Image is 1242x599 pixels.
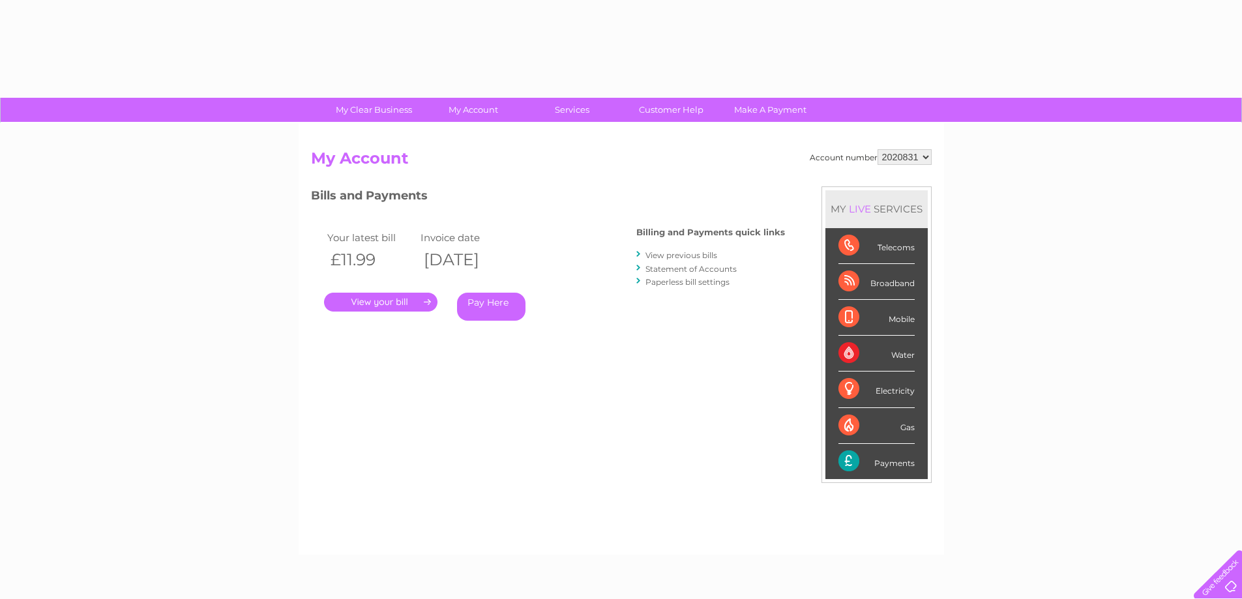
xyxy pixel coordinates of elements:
a: My Account [419,98,527,122]
div: Telecoms [838,228,915,264]
div: Electricity [838,372,915,407]
a: Paperless bill settings [645,277,730,287]
div: Mobile [838,300,915,336]
a: Make A Payment [717,98,824,122]
a: Pay Here [457,293,525,321]
a: Services [518,98,626,122]
a: Statement of Accounts [645,264,737,274]
h3: Bills and Payments [311,186,785,209]
th: [DATE] [417,246,511,273]
a: My Clear Business [320,98,428,122]
td: Invoice date [417,229,511,246]
h2: My Account [311,149,932,174]
div: MY SERVICES [825,190,928,227]
a: View previous bills [645,250,717,260]
a: Customer Help [617,98,725,122]
a: . [324,293,437,312]
div: Gas [838,408,915,444]
h4: Billing and Payments quick links [636,227,785,237]
div: LIVE [846,203,874,215]
div: Broadband [838,264,915,300]
td: Your latest bill [324,229,418,246]
div: Account number [810,149,932,165]
th: £11.99 [324,246,418,273]
div: Payments [838,444,915,479]
div: Water [838,336,915,372]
